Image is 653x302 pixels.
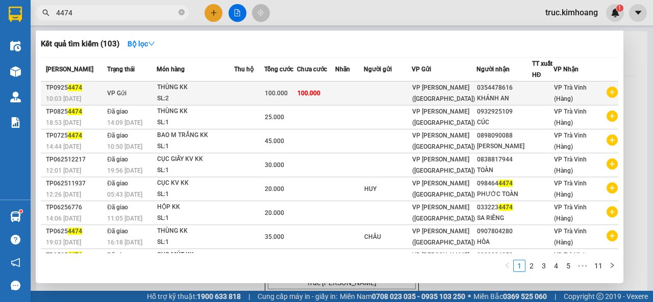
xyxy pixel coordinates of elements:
span: VP [PERSON_NAME] ([GEOGRAPHIC_DATA]) [412,84,475,102]
div: CỤC GIẤY KV KK [157,154,234,165]
span: Nhãn [335,66,350,73]
div: PHƯỚC TOÀN [477,189,531,200]
span: 4474 [68,252,82,259]
div: TP062512217 [46,154,104,165]
div: TP0625 [46,226,104,237]
span: VP Trà Vinh (Hàng) [554,228,587,246]
li: 11 [591,260,606,272]
li: 3 [538,260,550,272]
span: VP [PERSON_NAME] ([GEOGRAPHIC_DATA]) [412,156,475,174]
div: SL: 1 [157,189,234,200]
span: right [609,262,615,268]
div: SL: 2 [157,93,234,104]
li: 1 [513,260,525,272]
span: VP Trà Vinh (Hàng) [554,204,587,222]
input: Tìm tên, số ĐT hoặc mã đơn [56,7,177,18]
span: 05:43 [DATE] [107,191,142,198]
div: THÙNG KK [157,226,234,237]
span: ••• [574,260,591,272]
span: down [148,40,155,47]
button: right [606,260,618,272]
span: Tổng cước [264,66,293,73]
span: 0354478616 - [4,55,95,65]
span: VP [PERSON_NAME] ([GEOGRAPHIC_DATA]) [412,228,475,246]
div: TP0725 [46,130,104,141]
div: 0354478616 [477,83,531,93]
div: HUY [364,184,411,195]
span: plus-circle [607,111,618,122]
div: 0898090088 [477,130,531,141]
span: 18:53 [DATE] [46,119,81,126]
span: Trạng thái [107,66,135,73]
span: Người nhận [476,66,510,73]
span: 20.000 [265,209,284,216]
a: 3 [538,260,549,271]
sup: 1 [19,210,22,213]
span: 12:01 [DATE] [46,167,81,174]
span: 4474 [68,108,82,115]
div: TP0525 [46,250,104,261]
span: plus-circle [607,206,618,217]
span: VP [PERSON_NAME] ([GEOGRAPHIC_DATA]) [412,252,475,270]
span: 45.000 [265,138,284,145]
div: HỘP KK [157,202,234,213]
img: warehouse-icon [10,41,21,51]
span: VP Trà Vinh (Hàng) [554,180,587,198]
div: [PERSON_NAME] [477,141,531,152]
strong: BIÊN NHẬN GỬI HÀNG [34,6,118,15]
span: plus-circle [607,87,618,98]
li: 5 [562,260,574,272]
li: 2 [525,260,538,272]
img: solution-icon [10,117,21,128]
h3: Kết quả tìm kiếm ( 103 ) [41,39,119,49]
span: VP [PERSON_NAME] ([GEOGRAPHIC_DATA]) [412,132,475,150]
span: GIAO: [4,66,73,76]
span: plus-circle [607,230,618,241]
span: close-circle [179,9,185,15]
span: 4474 [498,180,513,187]
span: 10:03 [DATE] [46,95,81,102]
span: Đã giao [107,228,128,235]
div: TOÀN [477,165,531,176]
span: Đã giao [107,204,128,211]
span: VP Trà Vinh (Hàng) [554,252,587,270]
img: warehouse-icon [10,211,21,222]
li: Next 5 Pages [574,260,591,272]
span: plus-circle [607,158,618,170]
span: VP [PERSON_NAME] ([GEOGRAPHIC_DATA]) [412,180,475,198]
li: Next Page [606,260,618,272]
img: warehouse-icon [10,66,21,77]
span: 100.000 [265,90,288,97]
span: message [11,281,20,290]
li: Previous Page [501,260,513,272]
div: TP0925 [46,83,104,93]
span: 20.000 [265,185,284,193]
span: 14:06 [DATE] [46,215,81,222]
div: SL: 1 [157,117,234,128]
span: search [42,9,49,16]
span: NHẬN BXMT [27,66,73,76]
span: VP Trà Vinh (Hàng) [554,108,587,126]
span: VP Trà Vinh (Hàng) [29,44,99,53]
div: 0838817944 [477,154,531,165]
div: KHÁNH AN [477,93,531,104]
p: GỬI: [4,20,149,39]
li: 4 [550,260,562,272]
button: Bộ lọcdown [119,36,163,52]
div: HÒA [477,237,531,248]
span: 14:09 [DATE] [107,119,142,126]
div: TP0825 [46,106,104,117]
span: 19:56 [DATE] [107,167,142,174]
span: 4474 [68,132,82,139]
span: 25.000 [265,114,284,121]
p: NHẬN: [4,44,149,53]
span: VP [PERSON_NAME] ([GEOGRAPHIC_DATA]) [412,204,475,222]
div: 0939894258 [477,250,531,261]
div: BAO M TRẮNG KK [157,130,234,141]
div: TP06256776 [46,202,104,213]
div: THÙNG KK [157,106,234,117]
span: Đã giao [107,132,128,139]
span: close-circle [179,8,185,18]
span: left [504,262,510,268]
span: Đã giao [107,156,128,163]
